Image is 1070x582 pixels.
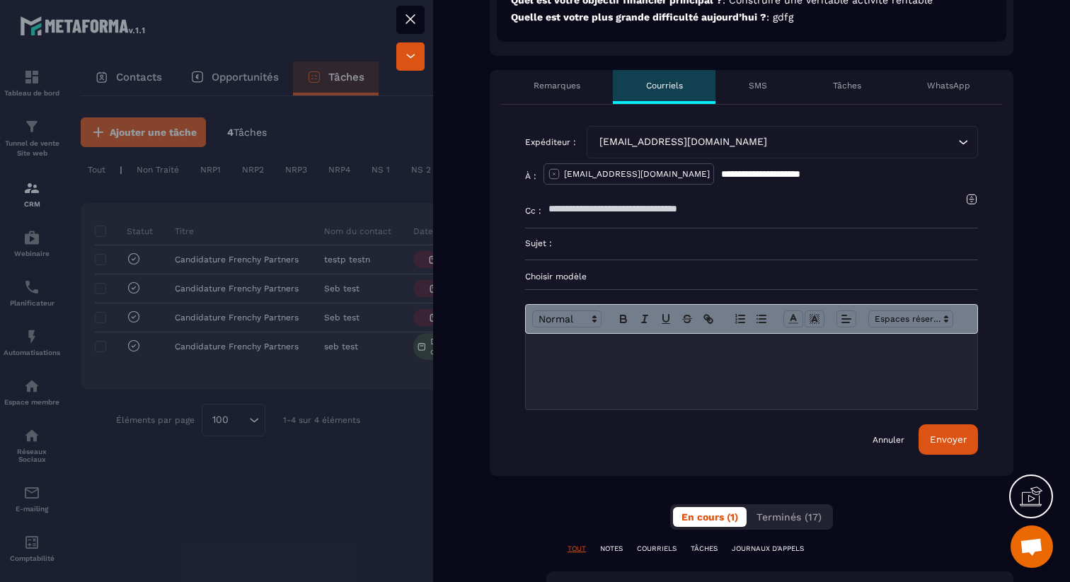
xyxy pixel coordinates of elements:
[927,80,970,91] p: WhatsApp
[673,507,747,527] button: En cours (1)
[525,205,541,216] p: Cc :
[525,136,576,148] p: Expéditeur :
[564,168,710,180] p: [EMAIL_ADDRESS][DOMAIN_NAME]
[596,134,770,150] span: [EMAIL_ADDRESS][DOMAIN_NAME]
[600,544,623,554] p: NOTES
[587,126,978,158] div: Search for option
[681,511,738,523] span: En cours (1)
[525,238,552,249] p: Sujet :
[748,507,830,527] button: Terminés (17)
[749,80,767,91] p: SMS
[511,11,992,24] p: Quelle est votre plus grande difficulté aujourd’hui ?
[568,544,586,554] p: TOUT
[534,80,580,91] p: Remarques
[766,11,793,23] span: : gdfg
[873,434,904,446] a: Annuler
[757,511,822,523] span: Terminés (17)
[833,80,861,91] p: Tâches
[525,271,978,282] p: Choisir modèle
[637,544,677,554] p: COURRIELS
[770,134,955,150] input: Search for option
[646,80,683,91] p: Courriels
[691,544,718,554] p: TÂCHES
[525,170,536,182] p: À :
[732,544,804,554] p: JOURNAUX D'APPELS
[1011,525,1053,568] div: Ouvrir le chat
[919,424,978,455] button: Envoyer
